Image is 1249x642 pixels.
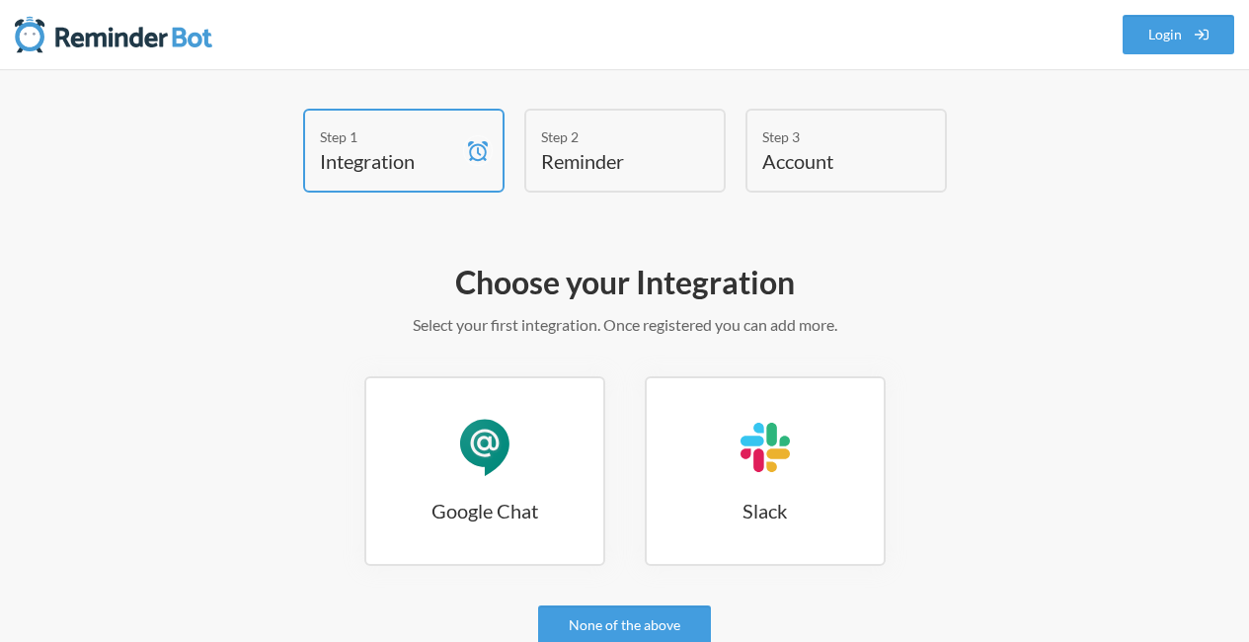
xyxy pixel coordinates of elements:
[366,497,603,524] h3: Google Chat
[541,147,679,175] h4: Reminder
[762,126,900,147] div: Step 3
[762,147,900,175] h4: Account
[541,126,679,147] div: Step 2
[320,147,458,175] h4: Integration
[59,262,1190,303] h2: Choose your Integration
[647,497,884,524] h3: Slack
[15,15,212,54] img: Reminder Bot
[1123,15,1235,54] a: Login
[320,126,458,147] div: Step 1
[59,313,1190,337] p: Select your first integration. Once registered you can add more.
